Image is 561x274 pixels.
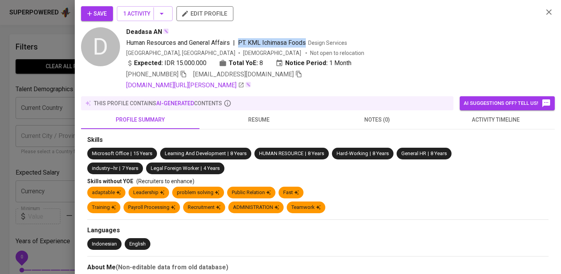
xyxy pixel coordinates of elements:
[126,49,235,57] div: [GEOGRAPHIC_DATA], [GEOGRAPHIC_DATA]
[229,58,258,68] b: Total YoE:
[176,10,233,16] a: edit profile
[87,226,549,235] div: Languages
[163,28,169,34] img: magic_wand.svg
[94,99,222,107] p: this profile contains contents
[151,165,199,171] span: Legal Foreign Worker
[176,6,233,21] button: edit profile
[228,150,229,157] span: |
[259,150,303,156] span: HUMAN RESOURCE
[460,96,555,110] button: AI suggestions off? Tell us!
[165,150,226,156] span: Learning And Development
[126,58,206,68] div: IDR 15.000.000
[92,189,121,196] div: adaptable
[183,9,227,19] span: edit profile
[81,27,120,66] div: D
[126,81,244,90] a: [DOMAIN_NAME][URL][PERSON_NAME]
[129,240,146,248] div: English
[401,150,426,156] span: General HR
[87,136,549,145] div: Skills
[308,40,347,46] span: Design Services
[441,115,550,125] span: activity timeline
[128,204,175,211] div: Payroll Processing
[238,39,306,46] span: PT. KML Ichimasa Foods
[177,189,219,196] div: problem solving
[305,150,306,157] span: |
[133,189,164,196] div: Leadership
[201,165,202,172] span: |
[136,178,194,184] span: (Recruiters to enhance)
[133,150,152,156] span: 15 Years
[230,150,247,156] span: 8 Years
[430,150,447,156] span: 8 Years
[131,150,132,157] span: |
[428,150,429,157] span: |
[243,49,302,57] span: [DEMOGRAPHIC_DATA]
[119,165,120,172] span: |
[323,115,432,125] span: notes (0)
[204,115,313,125] span: resume
[92,150,129,156] span: Microsoft Office
[87,9,107,19] span: Save
[308,150,324,156] span: 8 Years
[92,204,116,211] div: Training
[156,100,194,106] span: AI-generated
[233,204,279,211] div: ADMINISTRATION
[285,58,328,68] b: Notice Period:
[464,99,551,108] span: AI suggestions off? Tell us!
[81,6,113,21] button: Save
[310,49,364,57] p: Not open to relocation
[87,178,133,184] span: Skills without YOE
[92,240,117,248] div: Indonesian
[259,58,263,68] span: 8
[232,189,271,196] div: Public Relation
[123,9,166,19] span: 1 Activity
[117,6,173,21] button: 1 Activity
[283,189,299,196] div: Fast
[126,71,178,78] span: [PHONE_NUMBER]
[291,204,321,211] div: Teamwork
[134,58,163,68] b: Expected:
[275,58,351,68] div: 1 Month
[337,150,368,156] span: Hard-Working
[126,27,162,37] span: Deadasa AN
[203,165,220,171] span: 4 Years
[92,165,118,171] span: industry~hr
[86,115,195,125] span: profile summary
[370,150,371,157] span: |
[193,71,294,78] span: [EMAIL_ADDRESS][DOMAIN_NAME]
[245,81,251,88] img: magic_wand.svg
[122,165,138,171] span: 7 Years
[87,263,549,272] div: About Me
[372,150,389,156] span: 8 Years
[116,263,228,271] b: (Non-editable data from old database)
[126,39,230,46] span: Human Resources and General Affairs
[188,204,221,211] div: Recruitment
[233,38,235,48] span: |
